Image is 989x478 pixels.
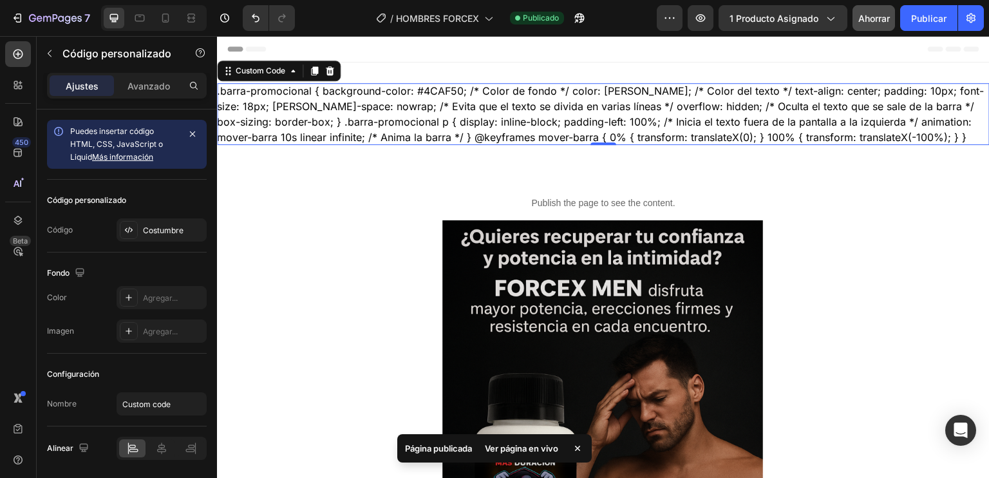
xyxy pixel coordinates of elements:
font: Beta [13,236,28,245]
font: Ver página en vivo [485,443,558,454]
a: Más información [92,152,153,162]
font: 450 [15,138,28,147]
font: HOMBRES FORCEX [396,13,479,24]
font: Agregar... [143,327,178,336]
font: Puedes insertar código HTML, CSS, JavaScript o Liquid [70,126,163,162]
button: 7 [5,5,96,31]
font: Agregar... [143,293,178,303]
font: Ajustes [66,81,99,91]
font: Código personalizado [47,195,126,205]
font: Fondo [47,268,70,278]
font: Publicar [911,13,947,24]
font: Costumbre [143,225,184,235]
button: Publicar [900,5,957,31]
font: Código [47,225,73,234]
font: Color [47,292,67,302]
font: Ahorrar [858,13,890,24]
font: Alinear [47,443,73,453]
font: Código personalizado [62,47,171,60]
font: 7 [84,12,90,24]
font: Nombre [47,399,77,408]
iframe: Área de diseño [217,36,989,478]
font: Publicado [523,13,559,23]
font: Imagen [47,326,74,336]
button: 1 producto asignado [719,5,847,31]
button: Ahorrar [852,5,895,31]
font: Avanzado [127,81,170,91]
font: / [390,13,393,24]
font: Configuración [47,369,99,379]
p: Código personalizado [62,46,172,61]
div: Abrir Intercom Messenger [945,415,976,446]
div: Deshacer/Rehacer [243,5,295,31]
font: 1 producto asignado [730,13,818,24]
font: Página publicada [405,443,472,454]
